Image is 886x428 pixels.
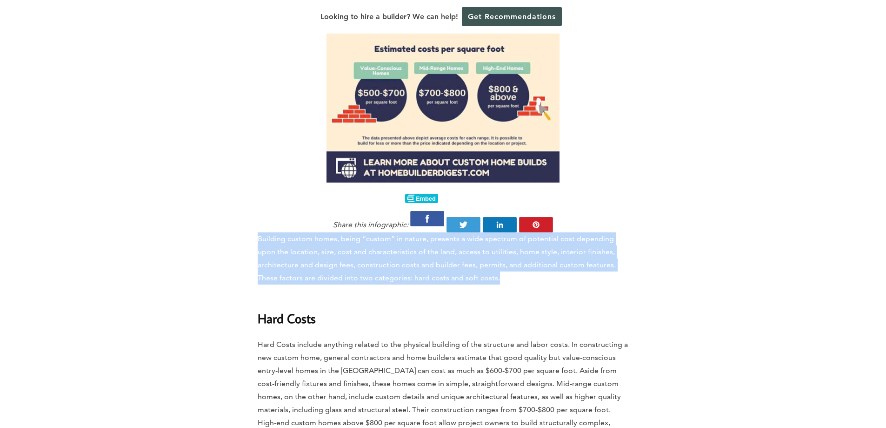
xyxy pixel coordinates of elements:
[483,217,517,232] img: LinkedIn-Share-Icon.png
[258,234,616,282] span: Building custom homes, being “custom” in nature, presents a wide spectrum of potential cost depen...
[333,220,408,229] em: Share this infographic:
[462,7,562,26] a: Get Recommendations
[10,2,33,8] span: Embed
[258,310,316,326] strong: Hard Costs
[707,361,875,417] iframe: Drift Widget Chat Controller
[410,211,444,226] img: Facebook-Share-Icon.png
[519,217,553,232] img: Pnterest-Share-Icon.png
[446,217,480,232] img: Twitter-Share-Icon.png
